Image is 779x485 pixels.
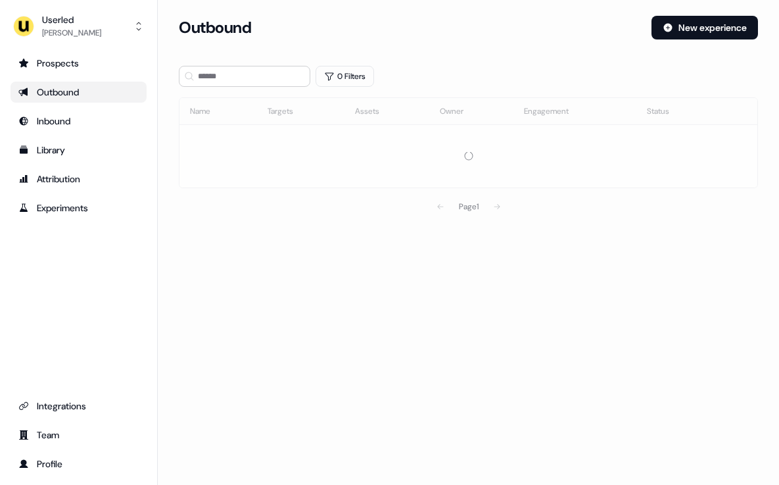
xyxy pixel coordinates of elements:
[18,399,139,413] div: Integrations
[18,57,139,70] div: Prospects
[18,86,139,99] div: Outbound
[316,66,374,87] button: 0 Filters
[11,111,147,132] a: Go to Inbound
[11,11,147,42] button: Userled[PERSON_NAME]
[11,168,147,190] a: Go to attribution
[11,396,147,417] a: Go to integrations
[18,115,139,128] div: Inbound
[179,18,251,38] h3: Outbound
[18,172,139,186] div: Attribution
[18,143,139,157] div: Library
[18,428,139,442] div: Team
[651,16,758,39] button: New experience
[11,424,147,446] a: Go to team
[42,13,101,26] div: Userled
[18,457,139,471] div: Profile
[18,201,139,215] div: Experiments
[11,82,147,103] a: Go to outbound experience
[11,197,147,218] a: Go to experiments
[42,26,101,39] div: [PERSON_NAME]
[11,53,147,74] a: Go to prospects
[11,453,147,474] a: Go to profile
[11,140,147,161] a: Go to templates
